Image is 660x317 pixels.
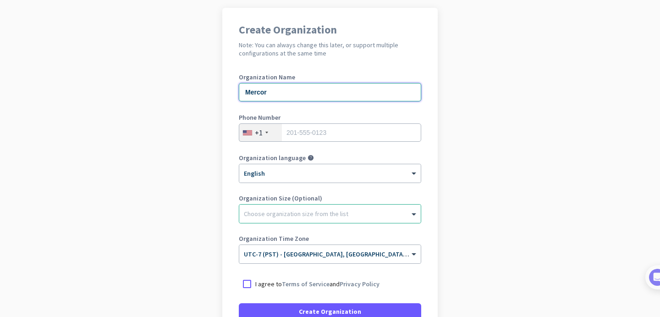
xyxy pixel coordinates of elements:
div: +1 [255,128,263,137]
label: Organization Size (Optional) [239,195,421,201]
label: Organization language [239,155,306,161]
label: Organization Name [239,74,421,80]
i: help [308,155,314,161]
h1: Create Organization [239,24,421,35]
p: I agree to and [255,279,379,289]
a: Terms of Service [282,280,330,288]
label: Organization Time Zone [239,235,421,242]
h2: Note: You can always change this later, or support multiple configurations at the same time [239,41,421,57]
span: Create Organization [299,307,361,316]
a: Privacy Policy [340,280,379,288]
label: Phone Number [239,114,421,121]
input: 201-555-0123 [239,123,421,142]
input: What is the name of your organization? [239,83,421,101]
